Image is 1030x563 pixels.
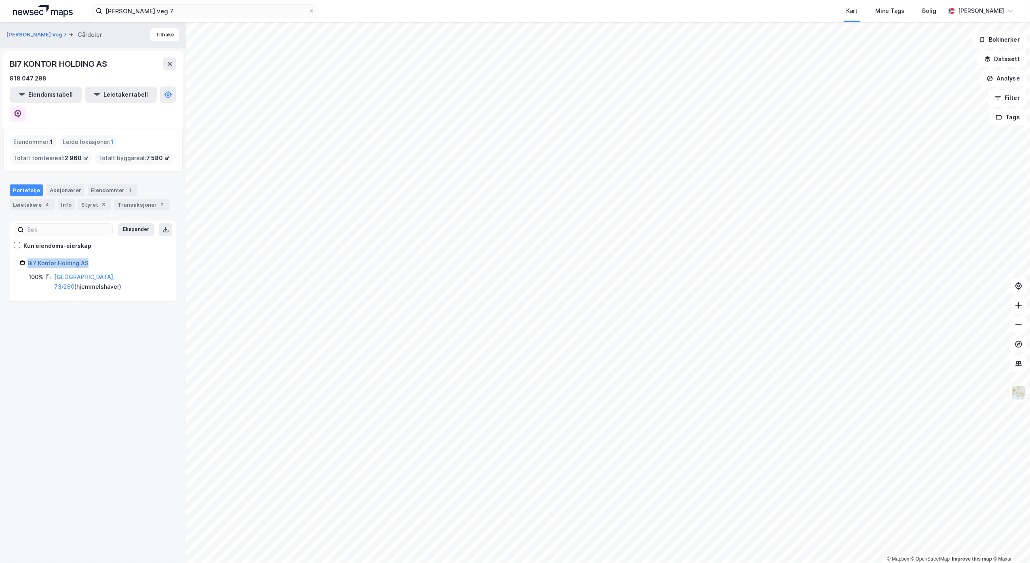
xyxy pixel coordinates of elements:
[1011,385,1026,400] img: Z
[10,152,92,165] div: Totalt tomteareal :
[990,524,1030,563] div: Kontrollprogram for chat
[59,135,117,148] div: Leide lokasjoner :
[990,524,1030,563] iframe: Chat Widget
[846,6,857,16] div: Kart
[27,260,88,267] a: Bi7 Kontor Holding AS
[10,199,55,210] div: Leietakere
[10,57,109,70] div: BI7 KONTOR HOLDING AS
[988,90,1027,106] button: Filter
[989,109,1027,125] button: Tags
[54,272,166,292] div: ( hjemmelshaver )
[100,201,108,209] div: 3
[114,199,170,210] div: Transaksjoner
[50,137,53,147] span: 1
[102,5,308,17] input: Søk på adresse, matrikkel, gårdeiere, leietakere eller personer
[10,184,43,196] div: Portefølje
[887,556,909,562] a: Mapbox
[911,556,950,562] a: OpenStreetMap
[65,153,88,163] span: 2 960 ㎡
[158,201,166,209] div: 2
[46,184,84,196] div: Aksjonærer
[29,272,43,282] div: 100%
[6,31,68,39] button: [PERSON_NAME] Veg 7
[23,241,91,251] div: Kun eiendoms-eierskap
[13,5,73,17] img: logo.a4113a55bc3d86da70a041830d287a7e.svg
[977,51,1027,67] button: Datasett
[952,556,992,562] a: Improve this map
[58,199,75,210] div: Info
[78,30,102,40] div: Gårdeier
[980,70,1027,87] button: Analyse
[146,153,170,163] span: 7 580 ㎡
[111,137,114,147] span: 1
[24,224,112,236] input: Søk
[43,201,51,209] div: 4
[10,87,82,103] button: Eiendomstabell
[126,186,134,194] div: 1
[54,273,115,290] a: [GEOGRAPHIC_DATA], 73/260
[78,199,111,210] div: Styret
[972,32,1027,48] button: Bokmerker
[875,6,904,16] div: Mine Tags
[150,28,179,41] button: Tilbake
[922,6,936,16] div: Bolig
[88,184,137,196] div: Eiendommer
[958,6,1004,16] div: [PERSON_NAME]
[95,152,173,165] div: Totalt byggareal :
[85,87,157,103] button: Leietakertabell
[10,135,56,148] div: Eiendommer :
[10,74,46,83] div: 918 047 298
[118,223,154,236] button: Ekspander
